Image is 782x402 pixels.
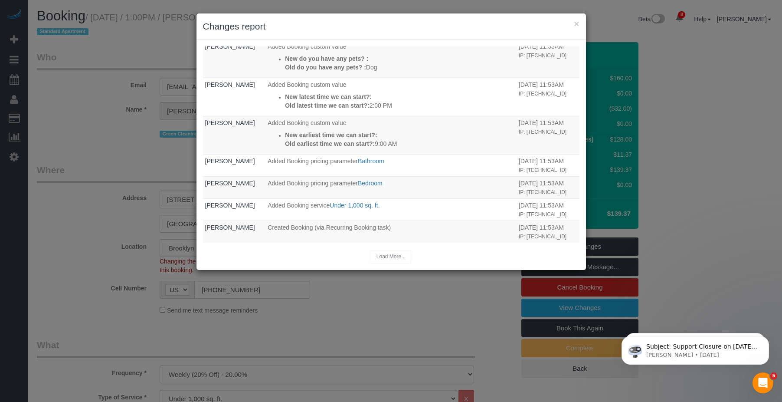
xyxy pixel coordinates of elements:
td: Who [203,176,266,198]
small: IP: [TECHNICAL_ID] [519,53,566,59]
td: What [265,198,517,221]
td: When [517,40,579,78]
button: × [574,19,579,28]
a: Bathroom [358,158,384,165]
td: Who [203,78,266,116]
strong: New earliest time we can start?: [285,132,377,138]
td: When [517,78,579,116]
span: 5 [770,372,777,379]
span: Added Booking pricing parameter [268,180,358,187]
td: Who [203,198,266,221]
small: IP: [TECHNICAL_ID] [519,167,566,173]
a: [PERSON_NAME] [205,158,255,165]
span: Added Booking custom value [268,81,346,88]
td: Who [203,40,266,78]
td: What [265,40,517,78]
span: Added Booking custom value [268,43,346,50]
small: IP: [TECHNICAL_ID] [519,91,566,97]
td: When [517,116,579,154]
small: IP: [TECHNICAL_ID] [519,129,566,135]
td: Who [203,221,266,243]
a: [PERSON_NAME] [205,224,255,231]
a: [PERSON_NAME] [205,81,255,88]
strong: Old latest time we can start?: [285,102,370,109]
h3: Changes report [203,20,579,33]
span: Added Booking service [268,202,330,209]
a: [PERSON_NAME] [205,43,255,50]
span: Added Booking pricing parameter [268,158,358,165]
td: What [265,221,517,243]
span: Added Booking custom value [268,119,346,126]
strong: New latest time we can start?: [285,93,372,100]
small: IP: [TECHNICAL_ID] [519,234,566,240]
a: [PERSON_NAME] [205,119,255,126]
iframe: Intercom live chat [753,372,773,393]
strong: New do you have any pets? : [285,55,368,62]
sui-modal: Changes report [196,13,586,270]
td: What [265,78,517,116]
td: When [517,154,579,176]
td: When [517,176,579,198]
p: 9:00 AM [285,139,514,148]
td: What [265,176,517,198]
a: [PERSON_NAME] [205,202,255,209]
td: When [517,221,579,243]
a: [PERSON_NAME] [205,180,255,187]
td: Who [203,116,266,154]
small: IP: [TECHNICAL_ID] [519,211,566,217]
small: IP: [TECHNICAL_ID] [519,189,566,195]
td: When [517,198,579,221]
p: 2:00 PM [285,101,514,110]
a: Bedroom [358,180,383,187]
strong: Old do you have any pets? : [285,64,366,71]
span: Created Booking (via Recurring Booking task) [268,224,391,231]
p: Dog [285,63,514,72]
td: What [265,154,517,176]
td: Who [203,154,266,176]
td: What [265,116,517,154]
iframe: Intercom notifications message [609,318,782,379]
a: Under 1,000 sq. ft. [330,202,380,209]
strong: Old earliest time we can start?: [285,140,375,147]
